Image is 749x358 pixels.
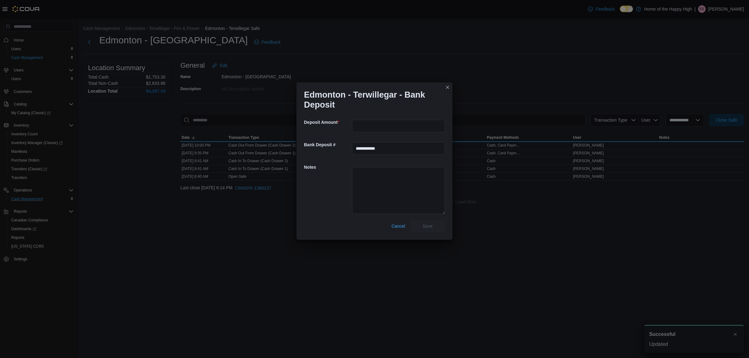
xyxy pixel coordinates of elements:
span: Save [423,223,433,229]
h5: Notes [304,161,351,173]
h5: Deposit Amount [304,116,351,128]
button: Save [410,220,445,232]
h5: Bank Deposit # [304,138,351,151]
h1: Edmonton - Terwillegar - Bank Deposit [304,90,440,110]
button: Cancel [389,220,408,232]
span: Cancel [391,223,405,229]
button: Closes this modal window [444,84,451,91]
